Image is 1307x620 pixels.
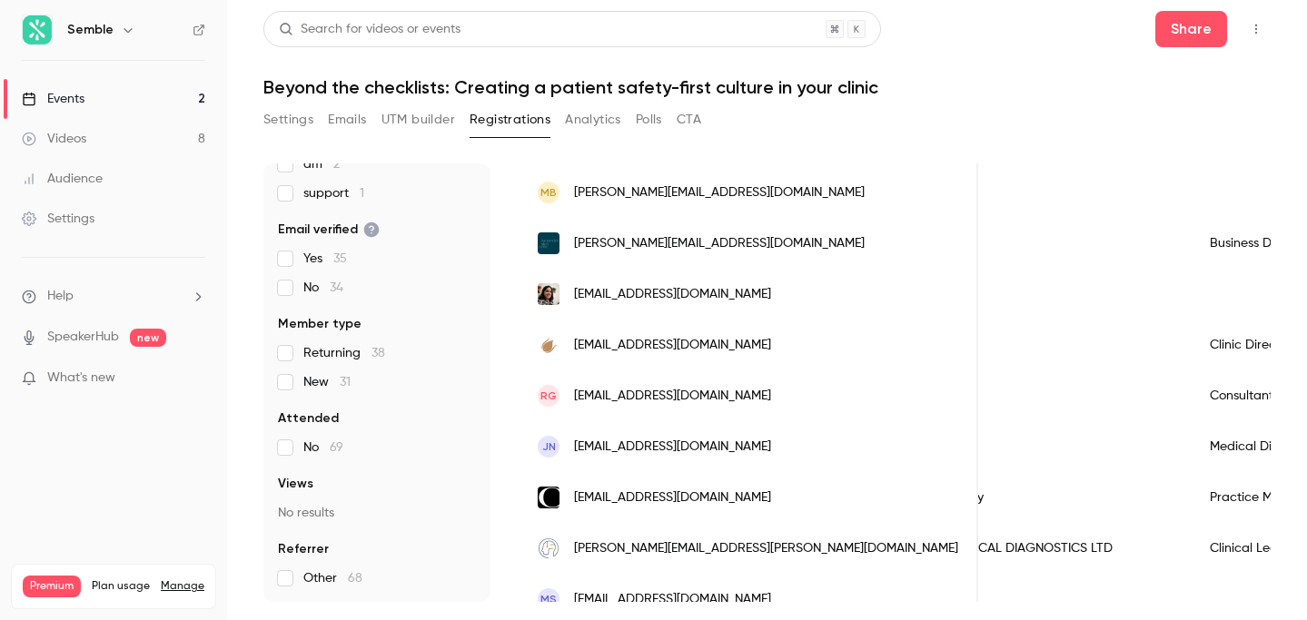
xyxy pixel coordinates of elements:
span: [EMAIL_ADDRESS][DOMAIN_NAME] [574,438,771,457]
span: Other [303,569,362,587]
img: thebespokeclinic.uk [538,334,559,356]
span: 1 [360,187,364,200]
iframe: Noticeable Trigger [183,370,205,387]
div: INDEPENDENT PHYSIOLOGICAL DIAGNOSTICS LTD [807,523,1192,574]
div: The Hill Practice [807,167,1192,218]
span: support [303,184,364,202]
span: Referrer [278,540,329,558]
h6: Semble [67,21,114,39]
span: Member type [278,315,361,333]
div: The Bespoke Clinic [807,320,1192,370]
span: RG [540,388,557,404]
button: CTA [677,105,701,134]
button: UTM builder [381,105,455,134]
img: Semble [23,15,52,44]
img: harpendenskinclinic.com [538,232,559,254]
img: privategp.org [538,283,559,305]
span: 2 [333,158,340,171]
span: JN [542,438,556,455]
span: No [303,279,343,297]
button: Share [1155,11,1227,47]
span: [EMAIL_ADDRESS][DOMAIN_NAME] [574,387,771,406]
span: [EMAIL_ADDRESS][DOMAIN_NAME] [574,285,771,304]
section: facet-groups [278,68,476,587]
h1: Beyond the checklists: Creating a patient safety-first culture in your clinic [263,76,1271,98]
span: [PERSON_NAME][EMAIL_ADDRESS][DOMAIN_NAME] [574,183,865,202]
div: New Forest Psychiatry [807,370,1192,421]
span: Yes [303,250,347,268]
span: What's new [47,369,115,388]
span: No [303,438,343,457]
li: help-dropdown-opener [22,287,205,306]
button: Analytics [565,105,621,134]
span: Views [278,475,313,493]
span: [EMAIL_ADDRESS][DOMAIN_NAME] [574,488,771,507]
div: Search for videos or events [279,20,460,39]
button: Registrations [470,105,550,134]
div: Settings [22,210,94,228]
span: [EMAIL_ADDRESS][DOMAIN_NAME] [574,590,771,609]
span: 31 [340,376,351,389]
span: Attended [278,409,339,428]
span: Plan usage [92,579,150,594]
span: Premium [23,576,81,597]
span: 69 [330,441,343,454]
div: Events [22,90,84,108]
span: [EMAIL_ADDRESS][DOMAIN_NAME] [574,336,771,355]
div: Cheshire Cosmetic Surgery [807,472,1192,523]
p: No results [278,504,476,522]
span: 38 [371,347,385,359]
div: Harpenden Medical [807,218,1192,269]
button: Polls [636,105,662,134]
img: ipdiagnostics.co.uk [538,537,559,559]
span: Returning [303,344,385,362]
div: Neale Health [807,421,1192,472]
span: Help [47,287,74,306]
span: 68 [348,572,362,585]
span: [PERSON_NAME][EMAIL_ADDRESS][PERSON_NAME][DOMAIN_NAME] [574,539,958,558]
div: Videos [22,130,86,148]
span: MS [540,591,557,607]
span: New [303,373,351,391]
span: MB [540,184,557,201]
button: Emails [328,105,366,134]
span: am [303,155,340,173]
span: Email verified [278,221,380,239]
span: [PERSON_NAME][EMAIL_ADDRESS][DOMAIN_NAME] [574,234,865,253]
span: 35 [333,252,347,265]
span: 34 [330,281,343,294]
a: SpeakerHub [47,328,119,347]
img: cheshirecosmeticsurgery.com [538,487,559,508]
button: Settings [263,105,313,134]
div: Audience [22,170,103,188]
span: new [130,329,166,347]
a: Manage [161,579,204,594]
